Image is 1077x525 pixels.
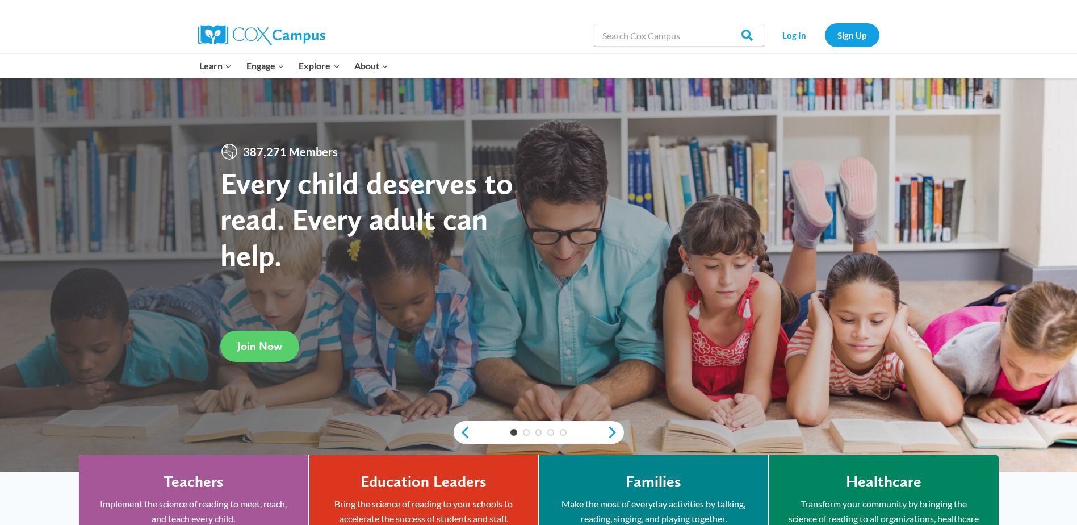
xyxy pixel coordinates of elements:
[454,421,624,444] div: content slider buttons
[220,165,513,273] strong: Every child deserves to read. Every adult can help.
[626,472,681,491] h4: Families
[198,25,325,45] img: Cox Campus
[535,429,542,436] a: 3
[510,429,517,436] a: 1
[361,472,487,491] h4: Education Leaders
[238,143,342,161] span: 387,271 Members
[454,426,471,439] a: previous
[770,23,819,47] a: Log In
[607,426,624,439] a: next
[237,339,282,353] span: Join Now
[246,59,284,73] span: Engage
[560,429,567,436] a: 5
[164,472,224,491] h4: Teachers
[523,429,530,436] a: 2
[354,59,388,73] span: About
[770,23,879,47] nav: Secondary Navigation
[825,23,879,47] a: Sign Up
[594,24,764,47] input: Search Cox Campus
[220,331,299,362] a: Join Now
[846,472,921,491] h4: Healthcare
[199,59,232,73] span: Learn
[547,429,554,436] a: 4
[192,54,396,78] nav: Primary Navigation
[299,59,340,73] span: Explore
